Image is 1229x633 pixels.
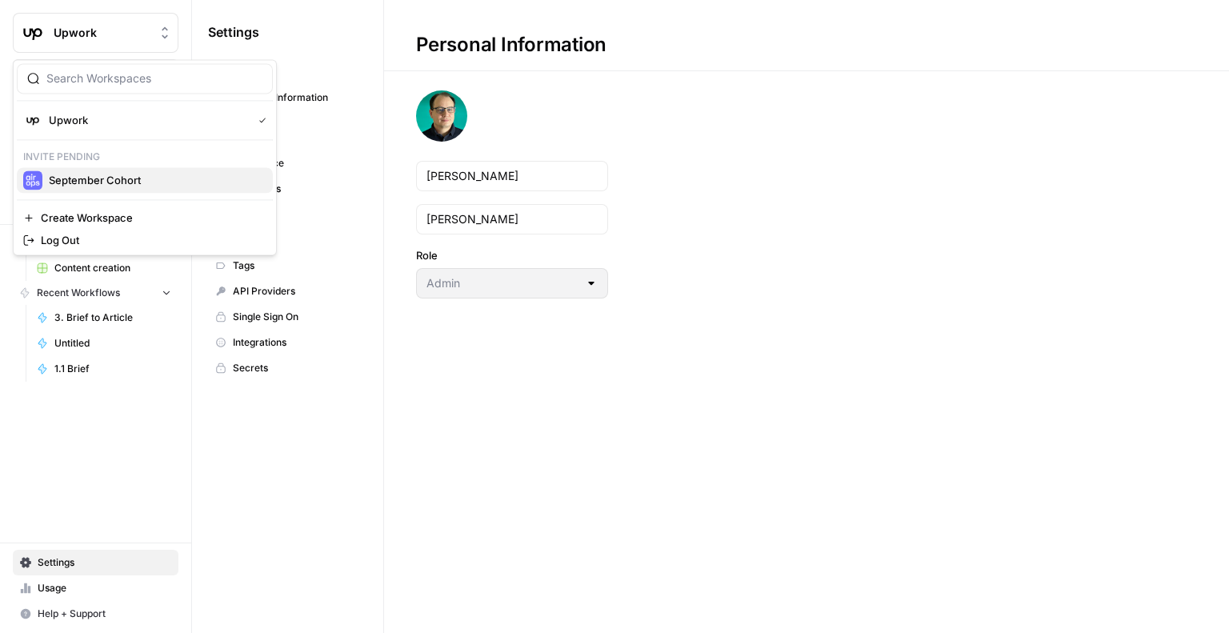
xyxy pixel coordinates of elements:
a: Secrets [208,355,367,381]
span: Databases [233,182,360,196]
a: Log Out [17,229,273,251]
button: Recent Workflows [13,281,178,305]
a: Tags [208,253,367,278]
span: 3. Brief to Article [54,310,171,325]
input: Search Workspaces [46,70,262,86]
div: Workspace: Upwork [13,59,277,255]
span: Workspace [233,156,360,170]
a: Usage [13,575,178,601]
a: Workspace [208,150,367,176]
label: Role [416,247,608,263]
button: Workspace: Upwork [13,13,178,53]
a: Billing [208,202,367,227]
a: Content creation [30,255,178,281]
img: Upwork Logo [18,18,47,47]
a: Team [208,227,367,253]
span: Integrations [233,335,360,350]
span: Tags [233,258,360,273]
span: Single Sign On [233,310,360,324]
p: Invite pending [17,146,273,167]
span: Create Workspace [41,210,260,226]
img: Upwork Logo [23,110,42,130]
span: Log Out [41,232,260,248]
a: Untitled [30,331,178,356]
span: 1.1 Brief [54,362,171,376]
span: Settings [38,555,171,570]
span: Untitled [54,336,171,351]
span: Content creation [54,261,171,275]
span: Personal Information [233,90,360,105]
span: API Providers [233,284,360,298]
a: 1.1 Brief [30,356,178,382]
button: Help + Support [13,601,178,627]
div: Personal Information [384,32,639,58]
a: API Providers [208,278,367,304]
span: Billing [233,207,360,222]
span: Upwork [54,25,150,41]
a: Settings [13,550,178,575]
span: Recent Workflows [37,286,120,300]
a: Databases [208,176,367,202]
span: Upwork [49,112,246,128]
a: Create Workspace [17,206,273,229]
img: avatar [416,90,467,142]
span: Team [233,233,360,247]
a: Integrations [208,330,367,355]
span: September Cohort [49,172,260,188]
img: September Cohort Logo [23,170,42,190]
a: Single Sign On [208,304,367,330]
span: Settings [208,22,259,42]
span: Secrets [233,361,360,375]
a: 3. Brief to Article [30,305,178,331]
a: Personal Information [208,85,367,110]
span: Usage [38,581,171,595]
span: Help + Support [38,607,171,621]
